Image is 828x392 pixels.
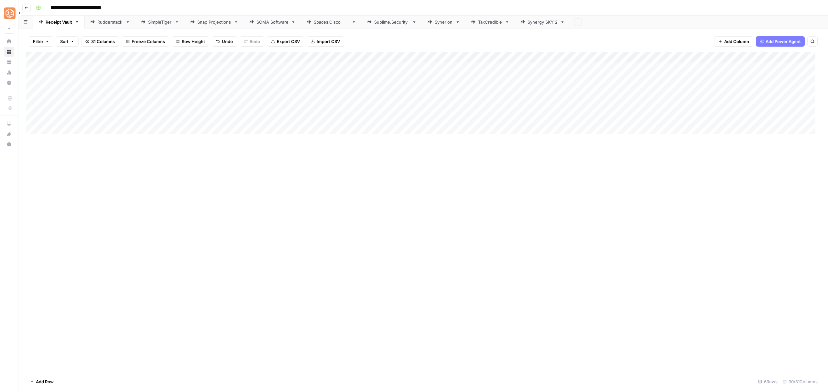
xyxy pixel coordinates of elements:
div: Synergy SKY 2 [528,19,558,25]
button: Row Height [172,36,209,47]
div: 30/31 Columns [780,376,820,387]
div: SOMA Software [256,19,289,25]
a: Rudderstack [85,16,136,28]
a: Home [4,36,14,47]
span: 31 Columns [91,38,115,45]
button: Add Power Agent [756,36,805,47]
a: SimpleTiger [136,16,185,28]
div: TaxCredible [478,19,502,25]
div: Snap Projections [197,19,231,25]
div: 6 Rows [756,376,780,387]
span: Import CSV [317,38,340,45]
span: Sort [60,38,69,45]
span: Export CSV [277,38,300,45]
div: [DOMAIN_NAME] [314,19,349,25]
button: Filter [29,36,53,47]
button: Freeze Columns [122,36,169,47]
div: Rudderstack [97,19,123,25]
a: Browse [4,47,14,57]
span: Add Power Agent [766,38,801,45]
a: SOMA Software [244,16,301,28]
button: Undo [212,36,237,47]
a: Receipt Vault [33,16,85,28]
button: Workspace: SimpleTiger [4,5,14,21]
button: 31 Columns [81,36,119,47]
button: Sort [56,36,79,47]
a: TaxCredible [465,16,515,28]
a: Usage [4,67,14,78]
span: Row Height [182,38,205,45]
button: Add Row [26,376,58,387]
div: Receipt Vault [46,19,72,25]
button: Import CSV [307,36,344,47]
span: Undo [222,38,233,45]
button: What's new? [4,129,14,139]
div: [DOMAIN_NAME] [374,19,409,25]
a: AirOps Academy [4,118,14,129]
div: SimpleTiger [148,19,172,25]
button: Export CSV [267,36,304,47]
a: [DOMAIN_NAME] [362,16,422,28]
button: Help + Support [4,139,14,150]
img: SimpleTiger Logo [4,7,16,19]
span: Filter [33,38,43,45]
a: Your Data [4,57,14,67]
a: Snap Projections [185,16,244,28]
span: Add Row [36,378,54,385]
a: Synerion [422,16,465,28]
span: Freeze Columns [132,38,165,45]
a: Synergy SKY 2 [515,16,570,28]
span: Redo [250,38,260,45]
button: Redo [240,36,264,47]
a: Settings [4,78,14,88]
div: Synerion [435,19,453,25]
a: [DOMAIN_NAME] [301,16,362,28]
button: Add Column [714,36,753,47]
span: Add Column [724,38,749,45]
